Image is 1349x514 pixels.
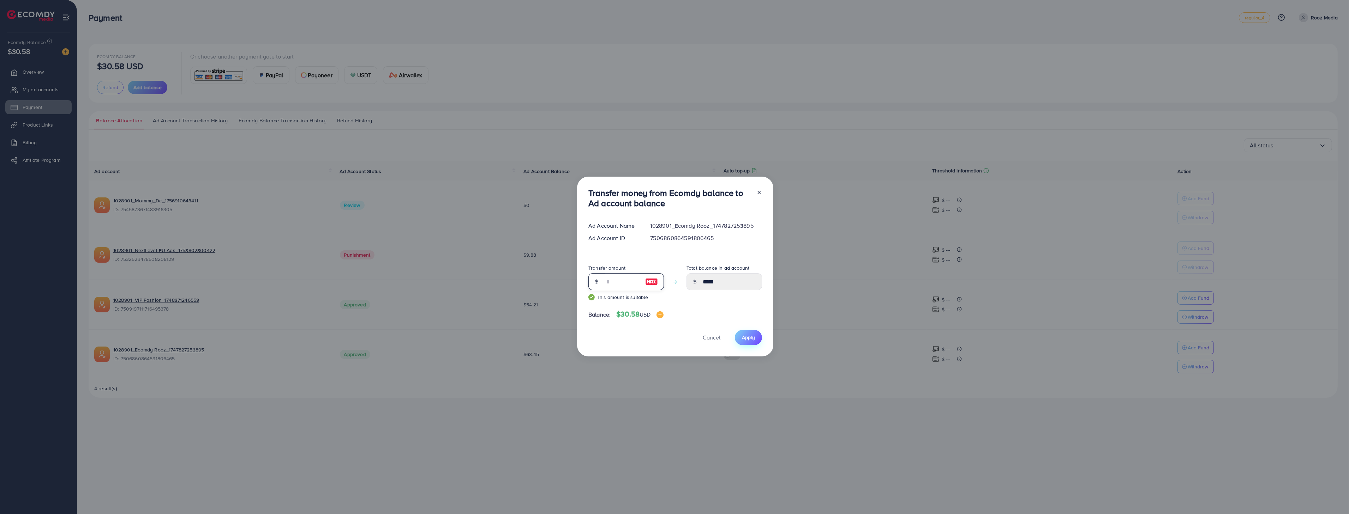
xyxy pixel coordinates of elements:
[644,222,768,230] div: 1028901_Ecomdy Rooz_1747827253895
[694,330,729,345] button: Cancel
[687,264,749,271] label: Total balance in ad account
[583,222,644,230] div: Ad Account Name
[588,264,625,271] label: Transfer amount
[616,310,663,319] h4: $30.58
[588,294,595,300] img: guide
[656,311,664,318] img: image
[735,330,762,345] button: Apply
[703,334,720,341] span: Cancel
[742,334,755,341] span: Apply
[644,234,768,242] div: 7506860864591806465
[588,311,611,319] span: Balance:
[583,234,644,242] div: Ad Account ID
[588,188,751,208] h3: Transfer money from Ecomdy balance to Ad account balance
[588,294,664,301] small: This amount is suitable
[645,277,658,286] img: image
[1319,482,1344,509] iframe: Chat
[640,311,650,318] span: USD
